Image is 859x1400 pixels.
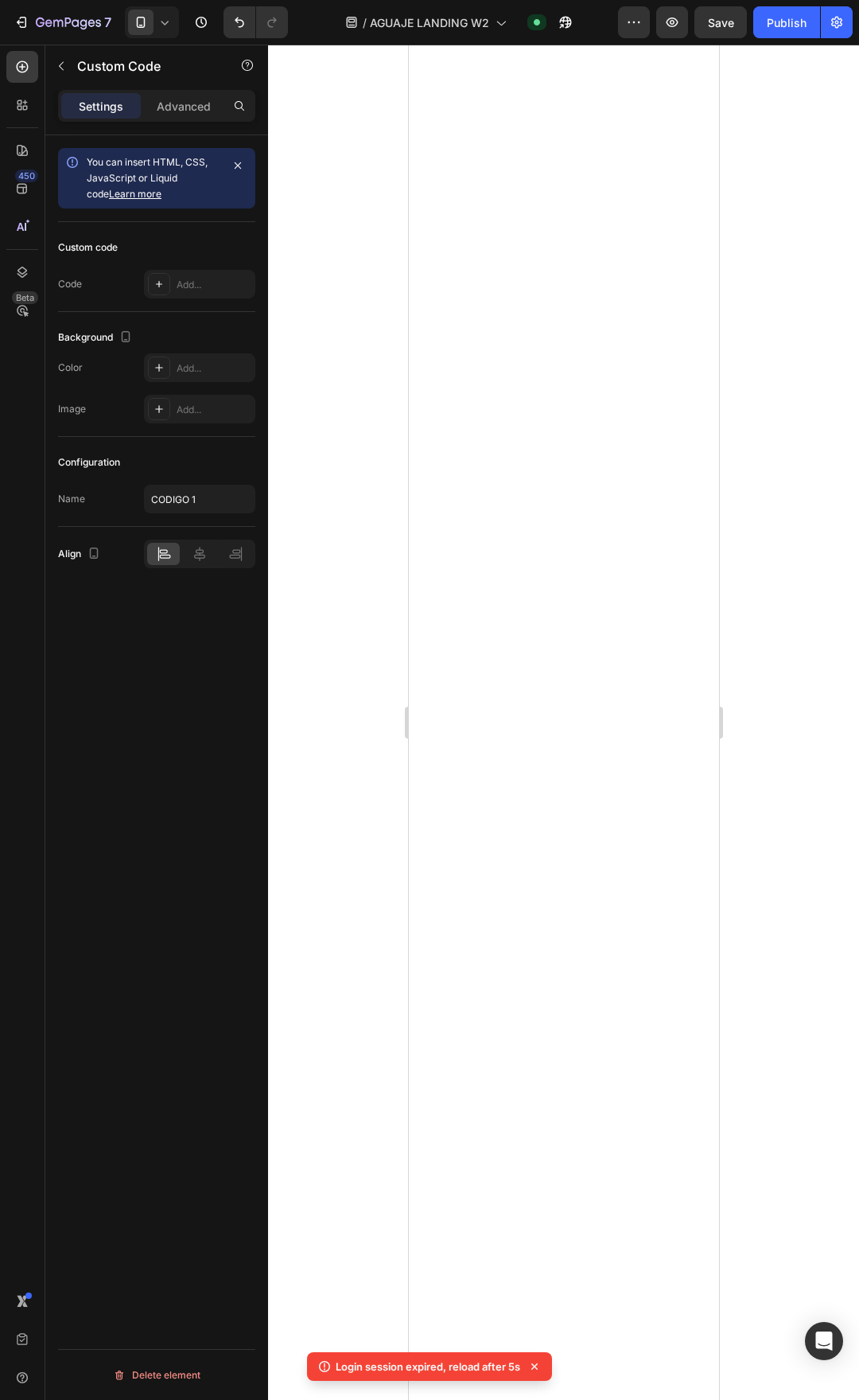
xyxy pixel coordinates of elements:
[77,57,212,76] p: Custom Code
[805,1322,843,1360] div: Open Intercom Messenger
[177,278,251,292] div: Add...
[6,6,119,38] button: 7
[58,277,82,291] div: Code
[87,156,208,200] span: You can insert HTML, CSS, JavaScript or Liquid code
[113,1366,200,1385] div: Delete element
[177,361,251,376] div: Add...
[58,455,120,470] div: Configuration
[58,240,118,255] div: Custom code
[58,544,103,565] div: Align
[79,98,123,115] p: Settings
[58,361,83,375] div: Color
[370,14,489,31] span: AGUAJE LANDING W2
[58,327,135,349] div: Background
[363,14,367,31] span: /
[708,16,734,29] span: Save
[104,13,111,32] p: 7
[336,1359,520,1375] p: Login session expired, reload after 5s
[409,45,719,1400] iframe: Design area
[12,291,38,304] div: Beta
[157,98,211,115] p: Advanced
[109,188,161,200] a: Learn more
[223,6,288,38] div: Undo/Redo
[694,6,747,38] button: Save
[58,492,85,506] div: Name
[15,170,38,182] div: 450
[767,14,807,31] div: Publish
[753,6,820,38] button: Publish
[58,402,86,416] div: Image
[177,403,251,417] div: Add...
[58,1363,255,1388] button: Delete element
